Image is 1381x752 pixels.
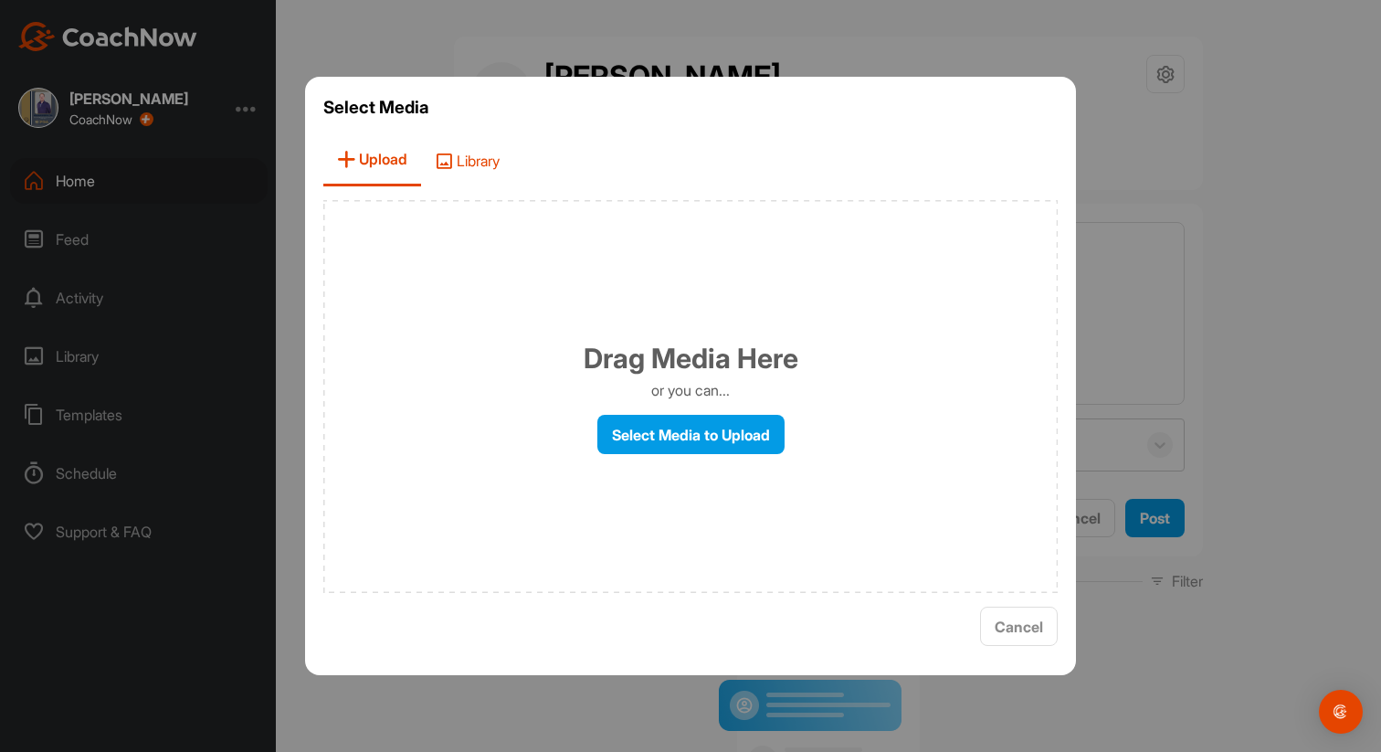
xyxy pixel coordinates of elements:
span: Library [421,134,513,186]
h1: Drag Media Here [584,338,798,379]
span: Cancel [995,618,1043,636]
p: or you can... [651,379,730,401]
div: Open Intercom Messenger [1319,690,1363,734]
span: Upload [323,134,421,186]
label: Select Media to Upload [597,415,785,454]
h3: Select Media [323,95,1058,121]
button: Cancel [980,607,1058,646]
